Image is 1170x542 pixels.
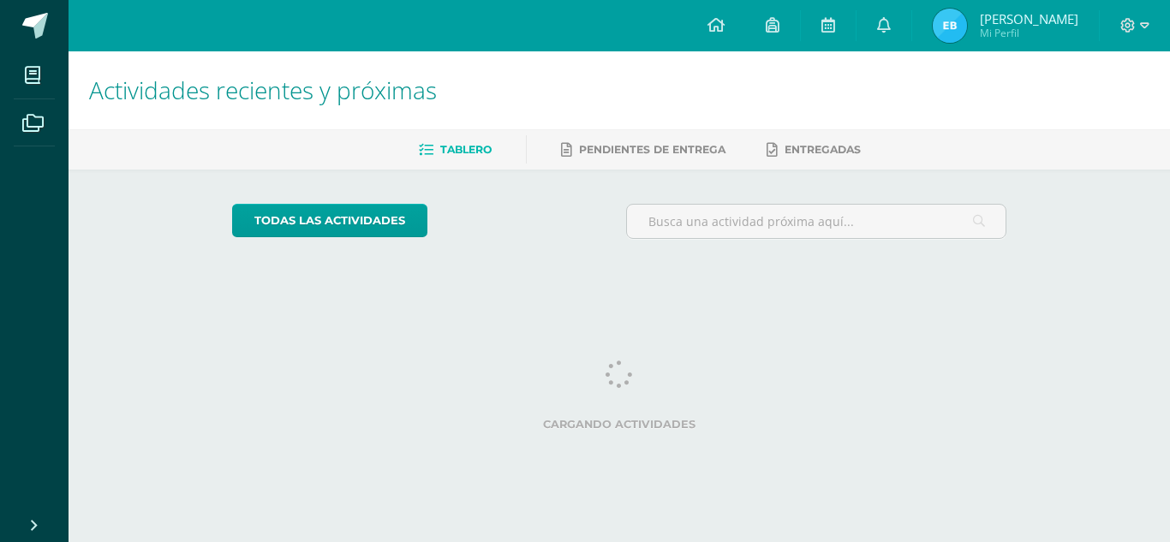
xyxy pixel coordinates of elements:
span: Tablero [440,143,492,156]
a: todas las Actividades [232,204,427,237]
img: 0ed109ca12d1264537df69ef7edd7325.png [933,9,967,43]
a: Entregadas [767,136,861,164]
span: [PERSON_NAME] [980,10,1078,27]
label: Cargando actividades [232,418,1007,431]
span: Pendientes de entrega [579,143,725,156]
span: Actividades recientes y próximas [89,74,437,106]
a: Tablero [419,136,492,164]
span: Mi Perfil [980,26,1078,40]
span: Entregadas [785,143,861,156]
a: Pendientes de entrega [561,136,725,164]
input: Busca una actividad próxima aquí... [627,205,1006,238]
